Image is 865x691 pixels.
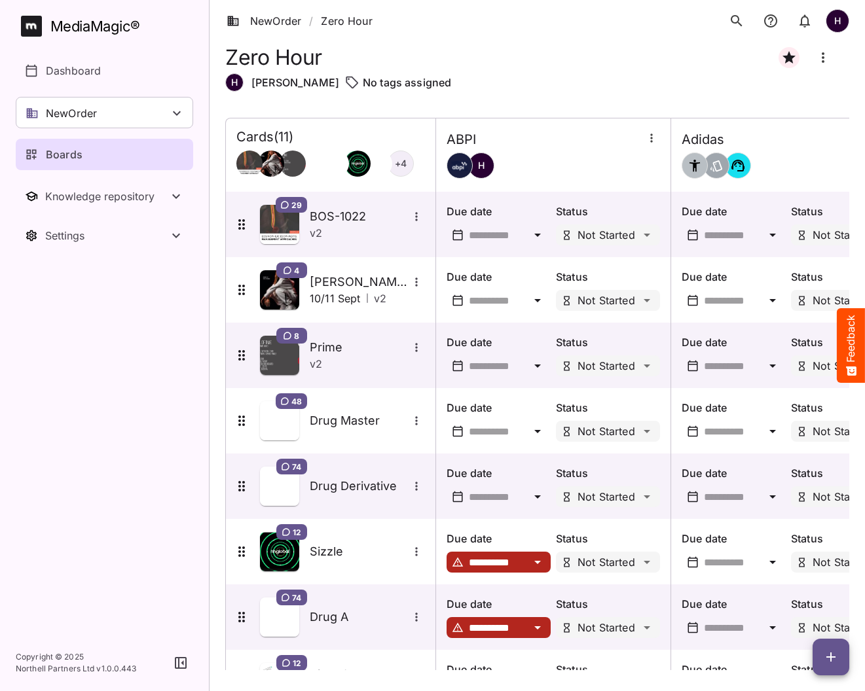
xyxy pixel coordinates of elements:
[310,225,322,241] p: v 2
[363,75,451,90] p: No tags assigned
[408,478,425,495] button: More options for Drug Derivative
[826,9,849,33] div: H
[310,274,408,290] h5: [PERSON_NAME]
[408,543,425,560] button: More options for Sizzle
[46,105,97,121] p: NewOrder
[682,132,724,148] h4: Adidas
[260,532,299,571] img: Asset Thumbnail
[309,13,313,29] span: /
[682,596,786,612] p: Due date
[225,45,322,69] h1: Zero Hour
[556,531,660,546] p: Status
[50,16,140,37] div: MediaMagic ®
[792,8,818,34] button: notifications
[260,401,299,440] img: Asset Thumbnail
[366,292,369,305] span: |
[578,426,635,436] p: Not Started
[556,269,660,285] p: Status
[292,592,301,603] span: 74
[291,200,302,210] span: 29
[260,205,299,244] img: Asset Thumbnail
[447,531,551,546] p: Due date
[16,651,137,663] p: Copyright © 2025
[292,461,301,472] span: 74
[310,609,408,625] h5: Drug A
[236,129,293,145] h4: Cards ( 11 )
[447,334,551,350] p: Due date
[447,662,551,677] p: Due date
[408,274,425,291] button: More options for McRae
[260,597,299,637] img: Asset Thumbnail
[682,334,786,350] p: Due date
[293,658,301,668] span: 12
[447,465,551,481] p: Due date
[556,596,660,612] p: Status
[408,609,425,626] button: More options for Drug A
[16,181,193,212] button: Toggle Knowledge repository
[578,622,635,633] p: Not Started
[578,230,635,240] p: Not Started
[260,270,299,310] img: Asset Thumbnail
[447,400,551,416] p: Due date
[556,334,660,350] p: Status
[16,55,193,86] a: Dashboard
[45,190,168,203] div: Knowledge repository
[46,147,83,162] p: Boards
[682,662,786,677] p: Due date
[227,13,301,29] a: NewOrder
[408,339,425,356] button: More options for Prime
[682,269,786,285] p: Due date
[682,400,786,416] p: Due date
[225,73,244,92] div: H
[807,42,839,73] button: Board more options
[374,291,386,306] p: v 2
[556,662,660,677] p: Status
[16,181,193,212] nav: Knowledge repository
[260,336,299,375] img: Asset Thumbnail
[447,132,476,148] h4: ABPI
[310,291,361,306] p: 10/11 Sept
[16,663,137,675] p: Northell Partners Ltd v 1.0.0.443
[310,413,408,429] h5: Drug Master
[310,478,408,494] h5: Drug Derivative
[310,340,408,355] h5: Prime
[682,204,786,219] p: Due date
[578,491,635,502] p: Not Started
[468,152,494,179] div: H
[578,557,635,567] p: Not Started
[556,204,660,219] p: Status
[16,220,193,251] nav: Settings
[260,467,299,506] img: Asset Thumbnail
[408,208,425,225] button: More options for BOS-1022
[578,361,635,371] p: Not Started
[310,667,408,682] h5: Video3
[408,412,425,429] button: More options for Drug Master
[447,269,551,285] p: Due date
[46,63,101,79] p: Dashboard
[682,465,786,481] p: Due date
[310,544,408,559] h5: Sizzle
[556,465,660,481] p: Status
[16,220,193,251] button: Toggle Settings
[45,229,168,242] div: Settings
[724,8,750,34] button: search
[16,139,193,170] a: Boards
[291,396,302,406] span: 48
[758,8,784,34] button: notifications
[556,400,660,416] p: Status
[447,596,551,612] p: Due date
[408,666,425,683] button: More options for Video3
[578,295,635,306] p: Not Started
[344,75,360,90] img: tag-outline.svg
[251,75,339,90] p: [PERSON_NAME]
[837,308,865,383] button: Feedback
[293,527,301,537] span: 12
[21,16,193,37] a: MediaMagic®
[294,330,299,341] span: 8
[388,151,414,177] div: + 4
[682,531,786,546] p: Due date
[294,265,299,275] span: 4
[447,204,551,219] p: Due date
[310,209,408,224] h5: BOS-1022
[310,356,322,372] p: v 2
